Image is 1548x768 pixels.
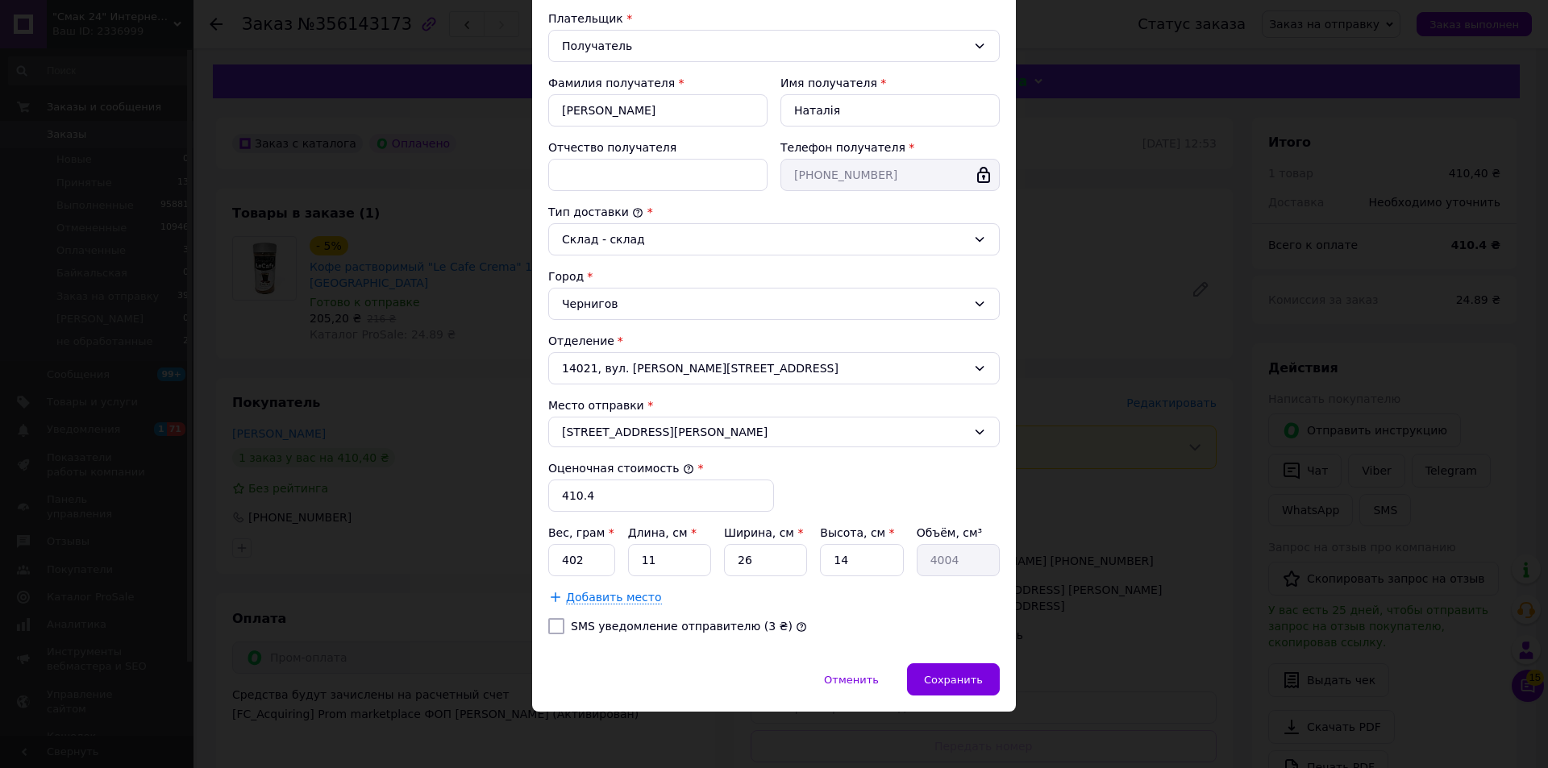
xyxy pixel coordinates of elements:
div: Объём, см³ [917,525,1000,541]
label: Длина, см [628,526,697,539]
div: Получатель [562,37,967,55]
span: [STREET_ADDRESS][PERSON_NAME] [562,424,967,440]
label: Высота, см [820,526,894,539]
div: Место отправки [548,397,1000,413]
span: Сохранить [924,674,983,686]
div: Город [548,268,1000,284]
input: +380 [780,159,1000,191]
span: Добавить место [566,591,662,604]
div: Плательщик [548,10,1000,27]
label: Телефон получателя [780,141,905,154]
span: Отменить [824,674,879,686]
div: Склад - склад [562,230,967,248]
label: Имя получателя [780,77,877,89]
div: 14021, вул. [PERSON_NAME][STREET_ADDRESS] [548,352,1000,384]
label: Оценочная стоимость [548,462,694,475]
label: Отчество получателя [548,141,676,154]
label: Фамилия получателя [548,77,675,89]
div: Чернигов [548,288,1000,320]
div: Отделение [548,333,1000,349]
label: Ширина, см [724,526,803,539]
div: Тип доставки [548,204,1000,220]
label: SMS уведомление отправителю (3 ₴) [571,620,793,633]
label: Вес, грам [548,526,614,539]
